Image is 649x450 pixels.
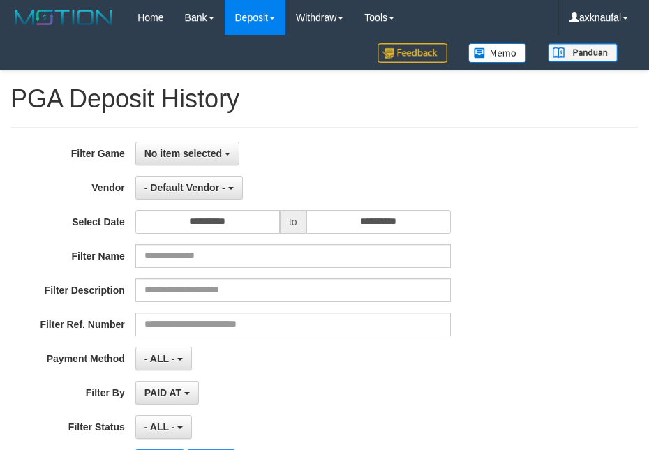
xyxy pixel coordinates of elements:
[548,43,618,62] img: panduan.png
[135,176,243,200] button: - Default Vendor -
[135,381,199,405] button: PAID AT
[144,148,222,159] span: No item selected
[280,210,306,234] span: to
[10,85,639,113] h1: PGA Deposit History
[378,43,447,63] img: Feedback.jpg
[135,415,192,439] button: - ALL -
[135,142,239,165] button: No item selected
[135,347,192,370] button: - ALL -
[10,7,117,28] img: MOTION_logo.png
[468,43,527,63] img: Button%20Memo.svg
[144,353,175,364] span: - ALL -
[144,182,225,193] span: - Default Vendor -
[144,421,175,433] span: - ALL -
[144,387,181,398] span: PAID AT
